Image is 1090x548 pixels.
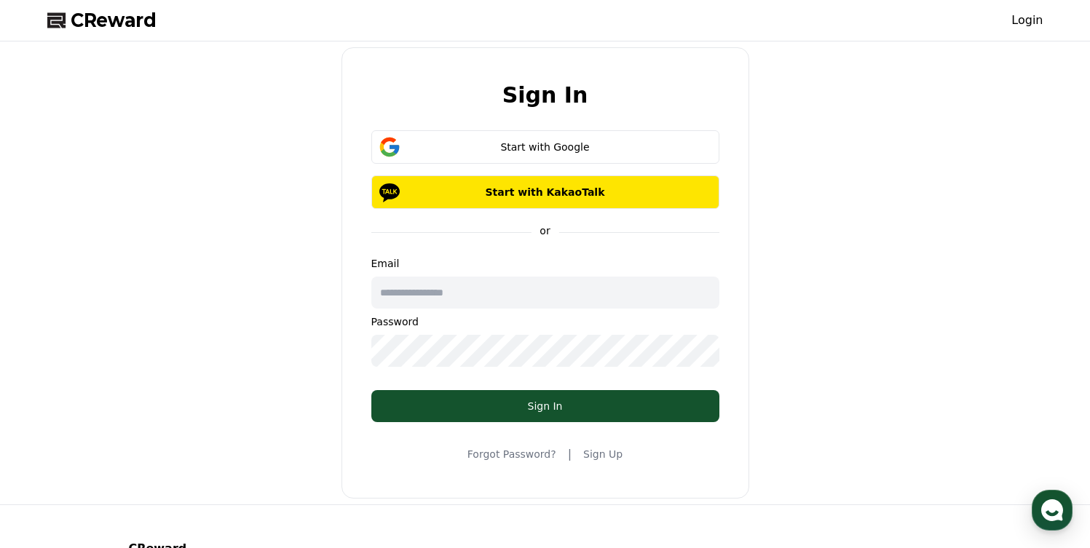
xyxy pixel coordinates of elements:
div: Sign In [400,399,690,413]
h2: Sign In [502,83,588,107]
span: Home [37,449,63,461]
p: or [531,223,558,238]
a: CReward [47,9,157,32]
span: CReward [71,9,157,32]
a: Messages [96,427,188,464]
a: Sign Up [583,447,623,461]
p: Password [371,314,719,329]
p: Start with KakaoTalk [392,185,698,199]
span: Settings [216,449,251,461]
p: Email [371,256,719,271]
a: Login [1011,12,1043,29]
span: Messages [121,450,164,461]
button: Start with KakaoTalk [371,175,719,209]
span: | [568,445,572,463]
button: Sign In [371,390,719,422]
div: Start with Google [392,140,698,154]
a: Home [4,427,96,464]
button: Start with Google [371,130,719,164]
a: Settings [188,427,280,464]
a: Forgot Password? [467,447,556,461]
